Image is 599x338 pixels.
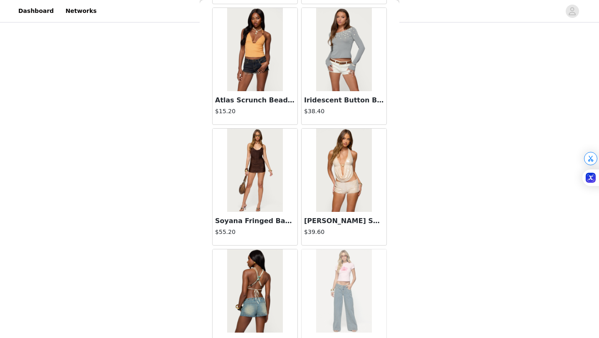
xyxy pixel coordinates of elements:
[227,8,282,91] img: Atlas Scrunch Bead Halter Top
[568,5,576,18] div: avatar
[227,129,282,212] img: Soyana Fringed Backless Mini Dress
[304,95,384,105] h3: Iridescent Button Boat Neck Top
[215,107,295,116] h4: $15.20
[215,228,295,236] h4: $55.20
[316,8,371,91] img: Iridescent Button Boat Neck Top
[316,129,371,212] img: Roxey Sequin Backless Cowl Neck Top
[13,2,59,20] a: Dashboard
[316,249,371,333] img: Stitch & Pleat Low Rise Jeans
[304,228,384,236] h4: $39.60
[60,2,101,20] a: Networks
[304,107,384,116] h4: $38.40
[215,95,295,105] h3: Atlas Scrunch Bead Halter Top
[215,216,295,226] h3: Soyana Fringed Backless Mini Dress
[227,249,282,333] img: Strappy Backless Cowl Neck Top
[304,216,384,226] h3: [PERSON_NAME] Sequin Backless Cowl Neck Top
